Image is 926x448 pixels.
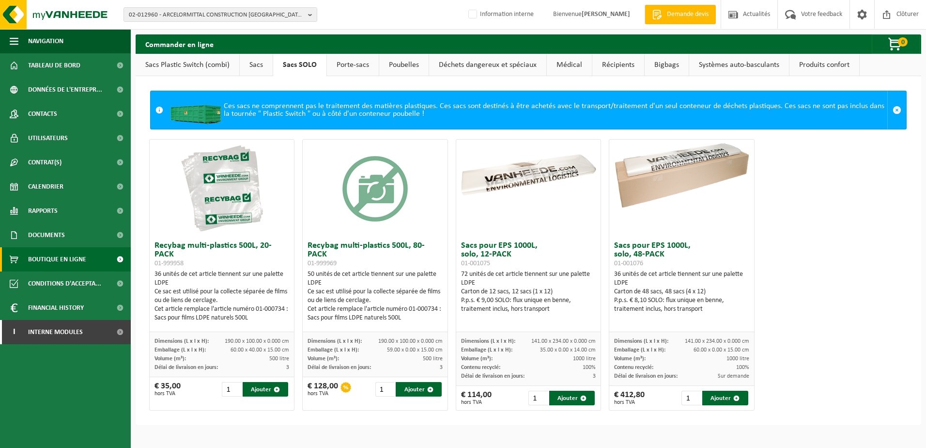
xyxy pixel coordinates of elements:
span: hors TVA [154,391,181,397]
span: Interne modules [28,320,83,344]
div: € 412,80 [614,391,645,405]
button: Ajouter [702,391,748,405]
span: Délai de livraison en jours: [154,365,218,370]
span: 100% [583,365,596,370]
a: Déchets dangereux et spéciaux [429,54,546,76]
span: 3 [440,365,443,370]
span: 190.00 x 100.00 x 0.000 cm [225,338,289,344]
div: LDPE [154,279,290,288]
span: 1000 litre [726,356,749,362]
h3: Recybag multi-plastics 500L, 20-PACK [154,241,290,268]
span: Calendrier [28,175,63,199]
div: 36 unités de cet article tiennent sur une palette [154,270,290,322]
div: 50 unités de cet article tiennent sur une palette [308,270,443,322]
a: Demande devis [645,5,716,24]
img: 01-999969 [327,140,424,237]
div: € 114,00 [461,391,492,405]
h2: Commander en ligne [136,34,223,53]
div: Carton de 12 sacs, 12 sacs (1 x 12) [461,288,596,296]
span: Dimensions (L x l x H): [461,338,515,344]
span: I [10,320,18,344]
div: LDPE [461,279,596,288]
div: LDPE [308,279,443,288]
span: Dimensions (L x l x H): [614,338,668,344]
a: Sacs SOLO [273,54,326,76]
span: hors TVA [308,391,338,397]
span: Dimensions (L x l x H): [308,338,362,344]
div: 36 unités de cet article tiennent sur une palette [614,270,749,314]
div: Cet article remplace l'article numéro 01-000734 : Sacs pour films LDPE naturels 500L [154,305,290,322]
a: Poubelles [379,54,429,76]
span: 190.00 x 100.00 x 0.000 cm [378,338,443,344]
span: Sur demande [718,373,749,379]
span: Contacts [28,102,57,126]
h3: Sacs pour EPS 1000L, solo, 48-PACK [614,241,749,268]
span: 35.00 x 0.00 x 14.00 cm [540,347,596,353]
label: Information interne [466,7,534,22]
span: Boutique en ligne [28,247,86,272]
span: hors TVA [614,400,645,405]
span: 500 litre [423,356,443,362]
span: Emballage (L x l x H): [614,347,665,353]
button: 02-012960 - ARCELORMITTAL CONSTRUCTION [GEOGRAPHIC_DATA] - [GEOGRAPHIC_DATA] [123,7,317,22]
span: Données de l'entrepr... [28,78,102,102]
span: Contenu recyclé: [614,365,653,370]
div: Ce sac est utilisé pour la collecte séparée de films ou de liens de cerclage. [308,288,443,305]
span: Volume (m³): [614,356,646,362]
span: 100% [736,365,749,370]
span: 60.00 x 0.00 x 15.00 cm [694,347,749,353]
a: Sluit melding [887,91,906,129]
span: 01-001075 [461,260,490,267]
div: LDPE [614,279,749,288]
span: Emballage (L x l x H): [461,347,512,353]
input: 1 [528,391,548,405]
input: 1 [681,391,701,405]
button: Ajouter [396,382,441,397]
span: 01-999958 [154,260,184,267]
span: Documents [28,223,65,247]
span: Conditions d'accepta... [28,272,101,296]
img: HK-XC-20-GN-00.png [168,96,224,124]
span: 0 [898,37,908,47]
span: 01-001076 [614,260,643,267]
span: 3 [593,373,596,379]
div: € 128,00 [308,382,338,397]
img: 01-001076 [609,140,754,212]
a: Sacs [240,54,273,76]
span: Volume (m³): [154,356,186,362]
span: 01-999969 [308,260,337,267]
span: 02-012960 - ARCELORMITTAL CONSTRUCTION [GEOGRAPHIC_DATA] - [GEOGRAPHIC_DATA] [129,8,304,22]
a: Bigbags [645,54,689,76]
a: Produits confort [789,54,859,76]
strong: [PERSON_NAME] [582,11,630,18]
img: 01-999958 [173,140,270,237]
div: € 35,00 [154,382,181,397]
span: 141.00 x 234.00 x 0.000 cm [685,338,749,344]
a: Sacs Plastic Switch (combi) [136,54,239,76]
h3: Sacs pour EPS 1000L, solo, 12-PACK [461,241,596,268]
a: Systèmes auto-basculants [689,54,789,76]
span: Rapports [28,199,58,223]
img: 01-001075 [456,140,601,212]
span: Contrat(s) [28,150,62,175]
span: Emballage (L x l x H): [308,347,359,353]
span: Utilisateurs [28,126,68,150]
div: Ce sac est utilisé pour la collecte séparée de films ou de liens de cerclage. [154,288,290,305]
span: 3 [286,365,289,370]
a: Porte-sacs [327,54,379,76]
button: Ajouter [549,391,595,405]
span: Délai de livraison en jours: [614,373,678,379]
span: 60.00 x 40.00 x 15.00 cm [231,347,289,353]
div: 72 unités de cet article tiennent sur une palette [461,270,596,314]
span: Délai de livraison en jours: [461,373,525,379]
div: P.p.s. € 9,00 SOLO: flux unique en benne, traitement inclus, hors transport [461,296,596,314]
span: Financial History [28,296,84,320]
div: Carton de 48 sacs, 48 sacs (4 x 12) [614,288,749,296]
span: Délai de livraison en jours: [308,365,371,370]
div: Ces sacs ne comprennent pas le traitement des matières plastiques. Ces sacs sont destinés à être ... [168,91,887,129]
span: Navigation [28,29,63,53]
span: Dimensions (L x l x H): [154,338,209,344]
a: Médical [547,54,592,76]
span: 141.00 x 234.00 x 0.000 cm [531,338,596,344]
span: 59.00 x 0.00 x 15.00 cm [387,347,443,353]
